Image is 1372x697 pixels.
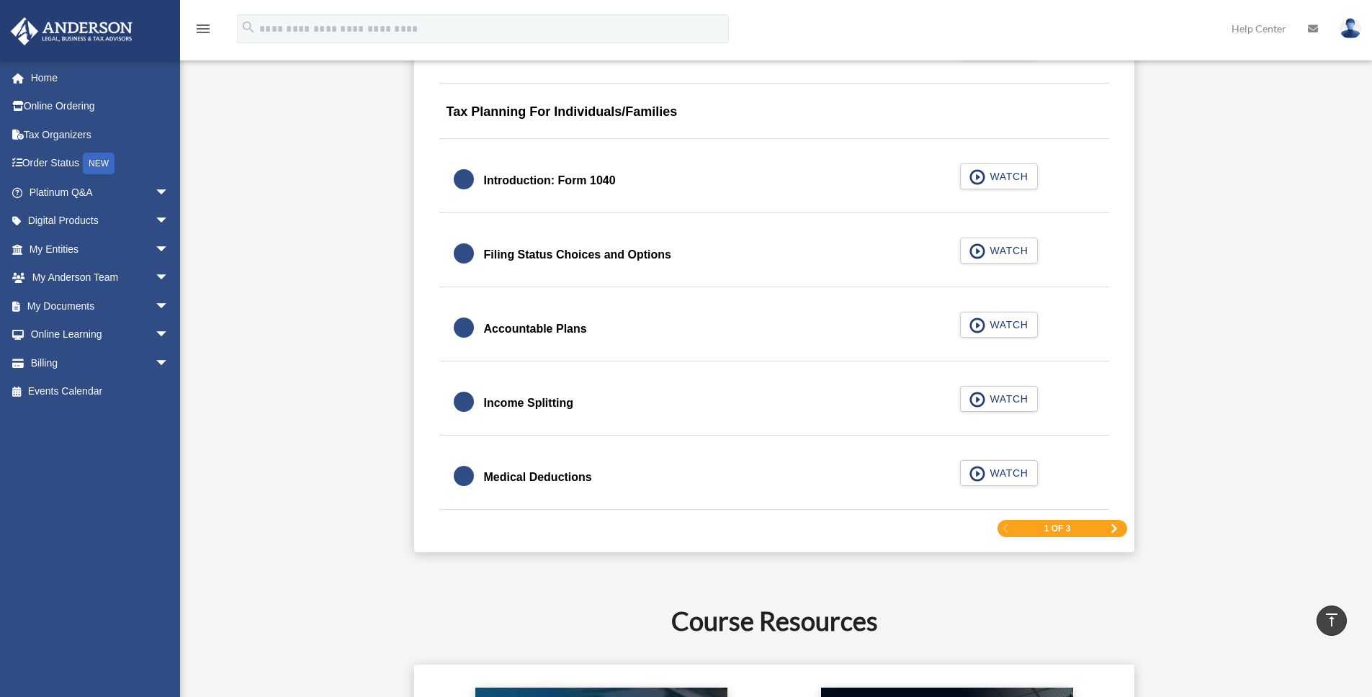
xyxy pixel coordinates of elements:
[484,319,587,339] div: Accountable Plans
[960,460,1038,486] button: WATCH
[10,377,191,406] a: Events Calendar
[960,312,1038,338] button: WATCH
[10,207,191,235] a: Digital Productsarrow_drop_down
[155,235,184,264] span: arrow_drop_down
[1044,524,1071,533] span: 1 of 3
[454,238,1095,272] a: Filing Status Choices and Options WATCH
[1323,611,1340,629] i: vertical_align_top
[1110,523,1118,534] a: Next Page
[10,178,191,207] a: Platinum Q&Aarrow_drop_down
[241,19,256,35] i: search
[6,17,137,45] img: Anderson Advisors Platinum Portal
[155,264,184,293] span: arrow_drop_down
[155,292,184,321] span: arrow_drop_down
[83,153,115,174] div: NEW
[454,386,1095,421] a: Income Splitting WATCH
[960,163,1038,189] button: WATCH
[10,120,191,149] a: Tax Organizers
[10,235,191,264] a: My Entitiesarrow_drop_down
[985,243,1028,258] span: WATCH
[194,20,212,37] i: menu
[454,460,1095,495] a: Medical Deductions WATCH
[155,348,184,378] span: arrow_drop_down
[484,393,573,413] div: Income Splitting
[10,92,191,121] a: Online Ordering
[10,149,191,179] a: Order StatusNEW
[985,466,1028,480] span: WATCH
[155,207,184,236] span: arrow_drop_down
[484,245,671,265] div: Filing Status Choices and Options
[454,312,1095,346] a: Accountable Plans WATCH
[194,25,212,37] a: menu
[1317,606,1347,636] a: vertical_align_top
[10,264,191,292] a: My Anderson Teamarrow_drop_down
[1340,18,1361,39] img: User Pic
[454,163,1095,198] a: Introduction: Form 1040 WATCH
[10,292,191,320] a: My Documentsarrow_drop_down
[155,178,184,207] span: arrow_drop_down
[245,603,1304,639] h2: Course Resources
[985,318,1028,332] span: WATCH
[985,169,1028,184] span: WATCH
[960,386,1038,412] button: WATCH
[985,392,1028,406] span: WATCH
[10,348,191,377] a: Billingarrow_drop_down
[155,320,184,350] span: arrow_drop_down
[10,63,191,92] a: Home
[484,171,616,191] div: Introduction: Form 1040
[439,94,1110,139] div: Tax Planning For Individuals/Families
[960,238,1038,264] button: WATCH
[484,467,592,487] div: Medical Deductions
[10,320,191,349] a: Online Learningarrow_drop_down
